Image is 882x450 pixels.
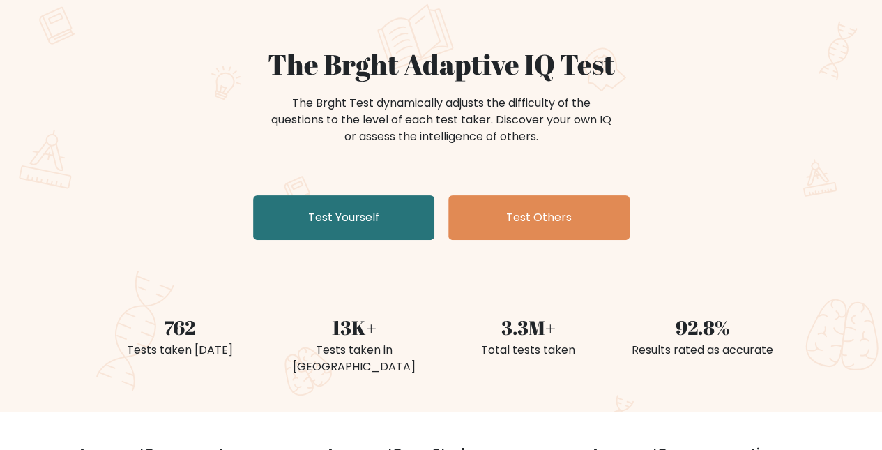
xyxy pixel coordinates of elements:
div: Results rated as accurate [624,342,782,359]
div: Total tests taken [450,342,607,359]
div: 92.8% [624,313,782,342]
div: Tests taken in [GEOGRAPHIC_DATA] [275,342,433,375]
div: 3.3M+ [450,313,607,342]
div: 13K+ [275,313,433,342]
div: The Brght Test dynamically adjusts the difficulty of the questions to the level of each test take... [267,95,616,145]
h1: The Brght Adaptive IQ Test [101,47,782,81]
div: Tests taken [DATE] [101,342,259,359]
a: Test Yourself [253,195,434,240]
a: Test Others [448,195,630,240]
div: 762 [101,313,259,342]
